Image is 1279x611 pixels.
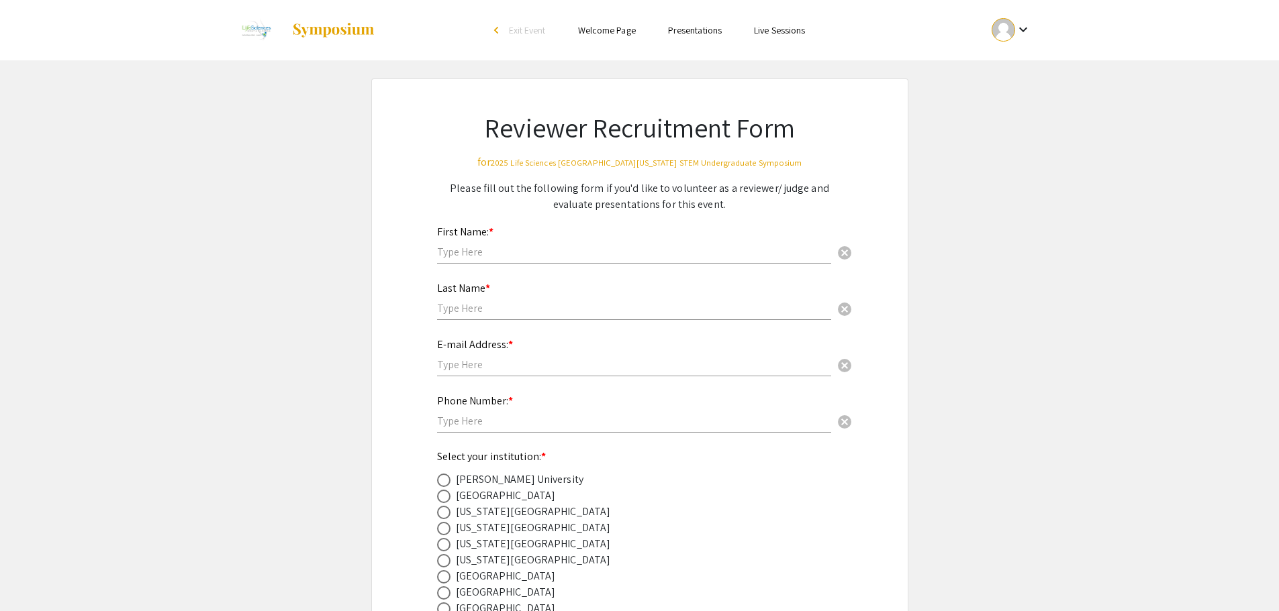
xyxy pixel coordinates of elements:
[437,111,843,144] h1: Reviewer Recruitment Form
[437,281,490,295] mat-label: Last Name
[831,294,858,321] button: Clear
[437,301,831,315] input: Type Here
[494,26,502,34] div: arrow_back_ios
[978,15,1045,45] button: Expand account dropdown
[456,568,556,584] div: [GEOGRAPHIC_DATA]
[456,536,611,552] div: [US_STATE][GEOGRAPHIC_DATA]
[437,225,493,239] mat-label: First Name:
[437,245,831,259] input: Type Here
[668,24,722,36] a: Presentations
[437,357,831,372] input: Type Here
[578,24,636,36] a: Welcome Page
[456,504,611,520] div: [US_STATE][GEOGRAPHIC_DATA]
[234,13,279,47] img: 2025 Life Sciences South Florida STEM Undergraduate Symposium
[437,394,513,408] mat-label: Phone Number:
[437,154,843,170] div: for
[831,239,858,266] button: Clear
[291,22,375,38] img: Symposium by ForagerOne
[837,245,853,261] span: cancel
[437,337,513,351] mat-label: E-mail Address:
[831,351,858,378] button: Clear
[234,13,376,47] a: 2025 Life Sciences South Florida STEM Undergraduate Symposium
[837,301,853,317] span: cancel
[456,471,583,488] div: [PERSON_NAME] University
[456,552,611,568] div: [US_STATE][GEOGRAPHIC_DATA]
[509,24,546,36] span: Exit Event
[456,520,611,536] div: [US_STATE][GEOGRAPHIC_DATA]
[837,414,853,430] span: cancel
[10,551,57,601] iframe: Chat
[754,24,805,36] a: Live Sessions
[831,407,858,434] button: Clear
[437,180,843,213] p: Please fill out the following form if you'd like to volunteer as a reviewer/ judge and evaluate p...
[1015,21,1031,38] mat-icon: Expand account dropdown
[437,449,547,463] mat-label: Select your institution:
[456,488,556,504] div: [GEOGRAPHIC_DATA]
[456,584,556,600] div: [GEOGRAPHIC_DATA]
[437,414,831,428] input: Type Here
[837,357,853,374] span: cancel
[491,157,802,168] small: 2025 Life Sciences [GEOGRAPHIC_DATA][US_STATE] STEM Undergraduate Symposium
